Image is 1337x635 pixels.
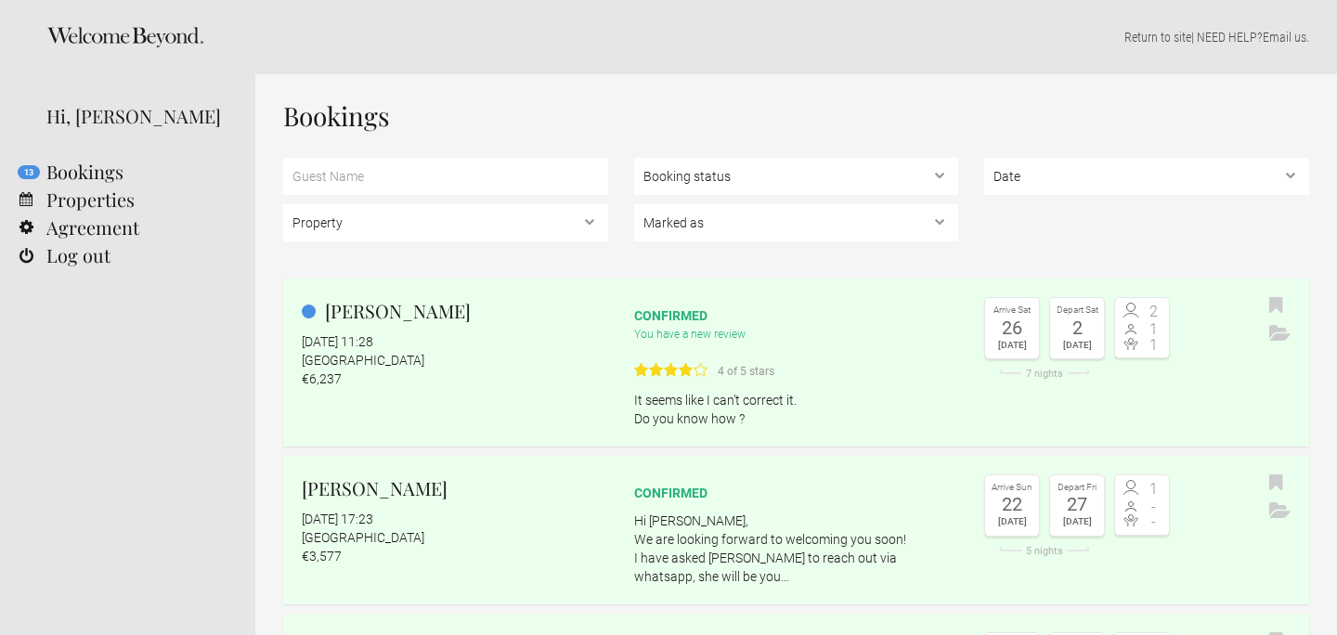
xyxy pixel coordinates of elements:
[1265,292,1288,320] button: Bookmark
[1055,480,1099,496] div: Depart Fri
[283,456,1309,604] a: [PERSON_NAME] [DATE] 17:23 [GEOGRAPHIC_DATA] €3,577 confirmed Hi [PERSON_NAME],We are looking for...
[1055,337,1099,354] div: [DATE]
[302,351,608,369] div: [GEOGRAPHIC_DATA]
[1265,320,1295,348] button: Archive
[283,28,1309,46] p: | NEED HELP? .
[283,158,608,195] input: Guest Name
[990,303,1034,318] div: Arrive Sat
[710,362,774,381] span: 4 of 5 stars
[1142,338,1164,353] span: 1
[1124,30,1191,45] a: Return to site
[302,334,373,349] flynt-date-display: [DATE] 11:28
[1265,470,1288,498] button: Bookmark
[18,165,40,179] flynt-notification-badge: 13
[984,546,1105,556] div: 5 nights
[1142,499,1164,514] span: -
[1142,322,1164,337] span: 1
[302,528,608,547] div: [GEOGRAPHIC_DATA]
[302,474,608,502] h2: [PERSON_NAME]
[984,158,1309,195] select: ,
[634,325,959,382] div: You have a new review
[302,512,373,526] flynt-date-display: [DATE] 17:23
[46,102,227,130] div: Hi, [PERSON_NAME]
[634,204,959,241] select: , , ,
[1055,303,1099,318] div: Depart Sat
[1055,318,1099,337] div: 2
[1142,305,1164,319] span: 2
[302,371,342,386] flynt-currency: €6,237
[1055,513,1099,530] div: [DATE]
[634,391,959,428] p: It seems like I can’t correct it. Do you know how ?
[283,102,1309,130] h1: Bookings
[1265,498,1295,525] button: Archive
[990,318,1034,337] div: 26
[302,549,342,564] flynt-currency: €3,577
[984,369,1105,379] div: 7 nights
[1263,30,1306,45] a: Email us
[990,480,1034,496] div: Arrive Sun
[1142,482,1164,497] span: 1
[634,512,959,586] p: Hi [PERSON_NAME], We are looking forward to welcoming you soon! I have asked [PERSON_NAME] to rea...
[283,279,1309,447] a: [PERSON_NAME] [DATE] 11:28 [GEOGRAPHIC_DATA] €6,237 confirmed You have a new review 4 of 5 stars ...
[634,306,959,325] div: confirmed
[1142,514,1164,529] span: -
[634,484,959,502] div: confirmed
[1055,495,1099,513] div: 27
[990,513,1034,530] div: [DATE]
[990,495,1034,513] div: 22
[990,337,1034,354] div: [DATE]
[302,297,608,325] h2: [PERSON_NAME]
[634,158,959,195] select: , ,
